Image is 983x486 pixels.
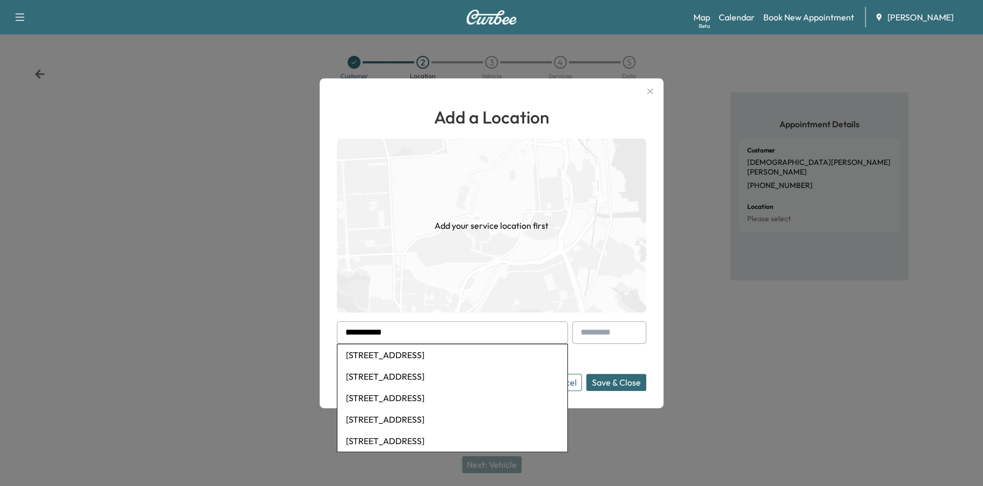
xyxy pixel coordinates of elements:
li: [STREET_ADDRESS] [337,366,567,387]
a: Book New Appointment [763,11,854,24]
li: [STREET_ADDRESS] [337,344,567,366]
h1: Add your service location first [435,219,548,232]
li: [STREET_ADDRESS] [337,430,567,452]
li: [STREET_ADDRESS] [337,387,567,409]
button: Save & Close [586,374,646,391]
h1: Add a Location [337,104,646,130]
span: [PERSON_NAME] [887,11,953,24]
a: Calendar [719,11,755,24]
div: Beta [699,22,710,30]
img: Curbee Logo [466,10,517,25]
li: [STREET_ADDRESS] [337,409,567,430]
a: MapBeta [693,11,710,24]
img: empty-map-CL6vilOE.png [337,139,646,313]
